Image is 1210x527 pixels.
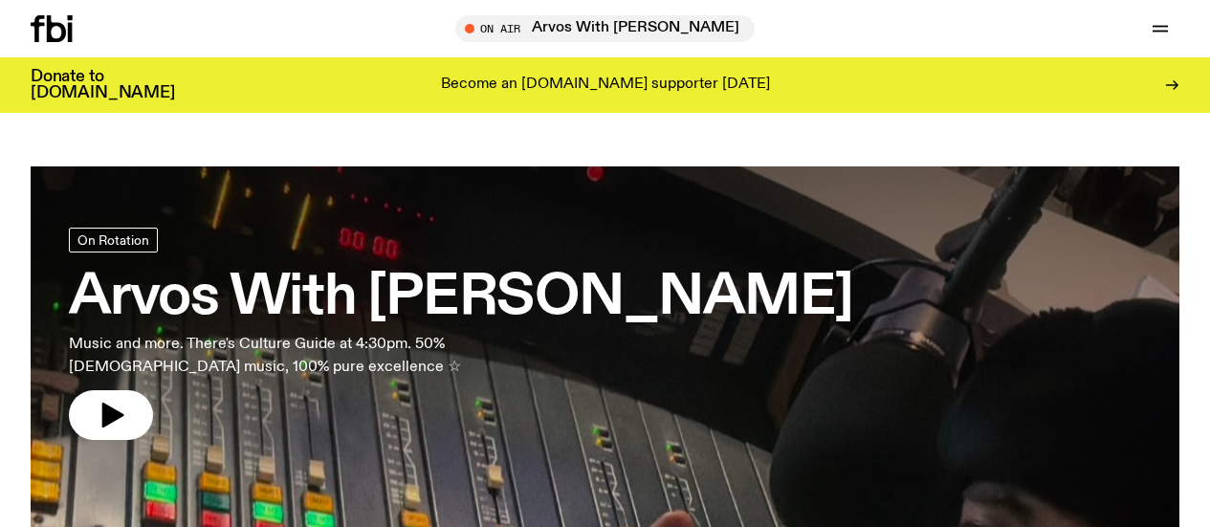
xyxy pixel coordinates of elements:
p: Become an [DOMAIN_NAME] supporter [DATE] [441,77,770,94]
button: On AirArvos With [PERSON_NAME] [455,15,755,42]
h3: Donate to [DOMAIN_NAME] [31,69,175,101]
p: Music and more. There's Culture Guide at 4:30pm. 50% [DEMOGRAPHIC_DATA] music, 100% pure excellen... [69,333,559,379]
span: On Rotation [77,233,149,248]
a: Arvos With [PERSON_NAME]Music and more. There's Culture Guide at 4:30pm. 50% [DEMOGRAPHIC_DATA] m... [69,228,853,440]
h3: Arvos With [PERSON_NAME] [69,272,853,325]
a: On Rotation [69,228,158,253]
